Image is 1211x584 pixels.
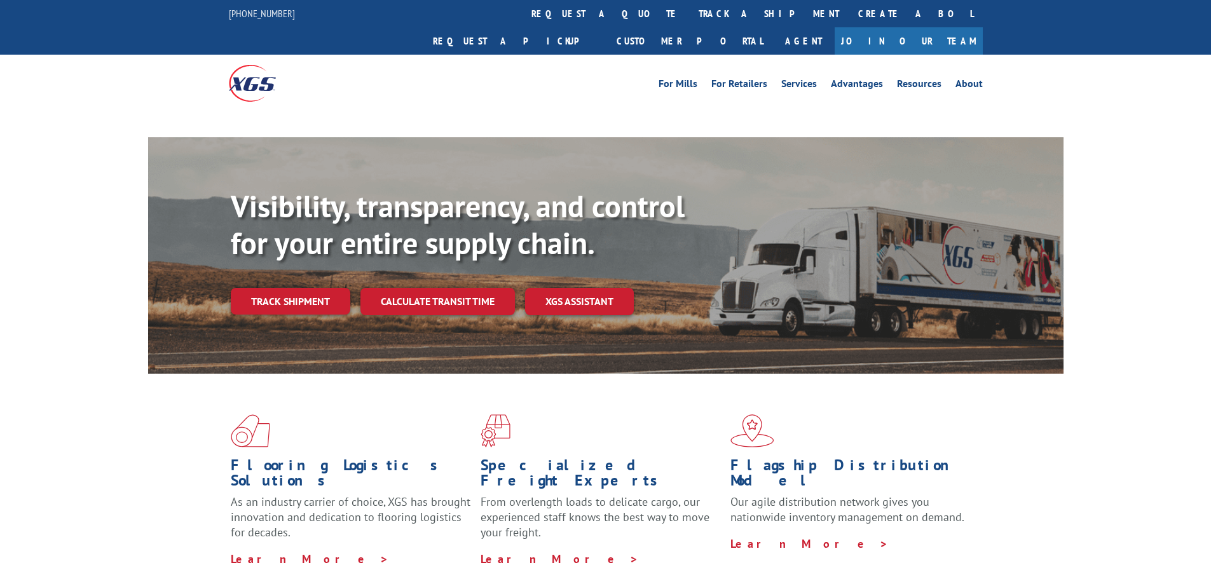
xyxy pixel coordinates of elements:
[481,414,510,447] img: xgs-icon-focused-on-flooring-red
[730,536,889,551] a: Learn More >
[730,414,774,447] img: xgs-icon-flagship-distribution-model-red
[730,458,971,494] h1: Flagship Distribution Model
[231,552,389,566] a: Learn More >
[711,79,767,93] a: For Retailers
[231,458,471,494] h1: Flooring Logistics Solutions
[481,494,721,551] p: From overlength loads to delicate cargo, our experienced staff knows the best way to move your fr...
[897,79,941,93] a: Resources
[231,494,470,540] span: As an industry carrier of choice, XGS has brought innovation and dedication to flooring logistics...
[831,79,883,93] a: Advantages
[481,552,639,566] a: Learn More >
[231,288,350,315] a: Track shipment
[525,288,634,315] a: XGS ASSISTANT
[423,27,607,55] a: Request a pickup
[730,494,964,524] span: Our agile distribution network gives you nationwide inventory management on demand.
[360,288,515,315] a: Calculate transit time
[481,458,721,494] h1: Specialized Freight Experts
[772,27,835,55] a: Agent
[955,79,983,93] a: About
[835,27,983,55] a: Join Our Team
[781,79,817,93] a: Services
[607,27,772,55] a: Customer Portal
[231,414,270,447] img: xgs-icon-total-supply-chain-intelligence-red
[231,186,685,262] b: Visibility, transparency, and control for your entire supply chain.
[229,7,295,20] a: [PHONE_NUMBER]
[659,79,697,93] a: For Mills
